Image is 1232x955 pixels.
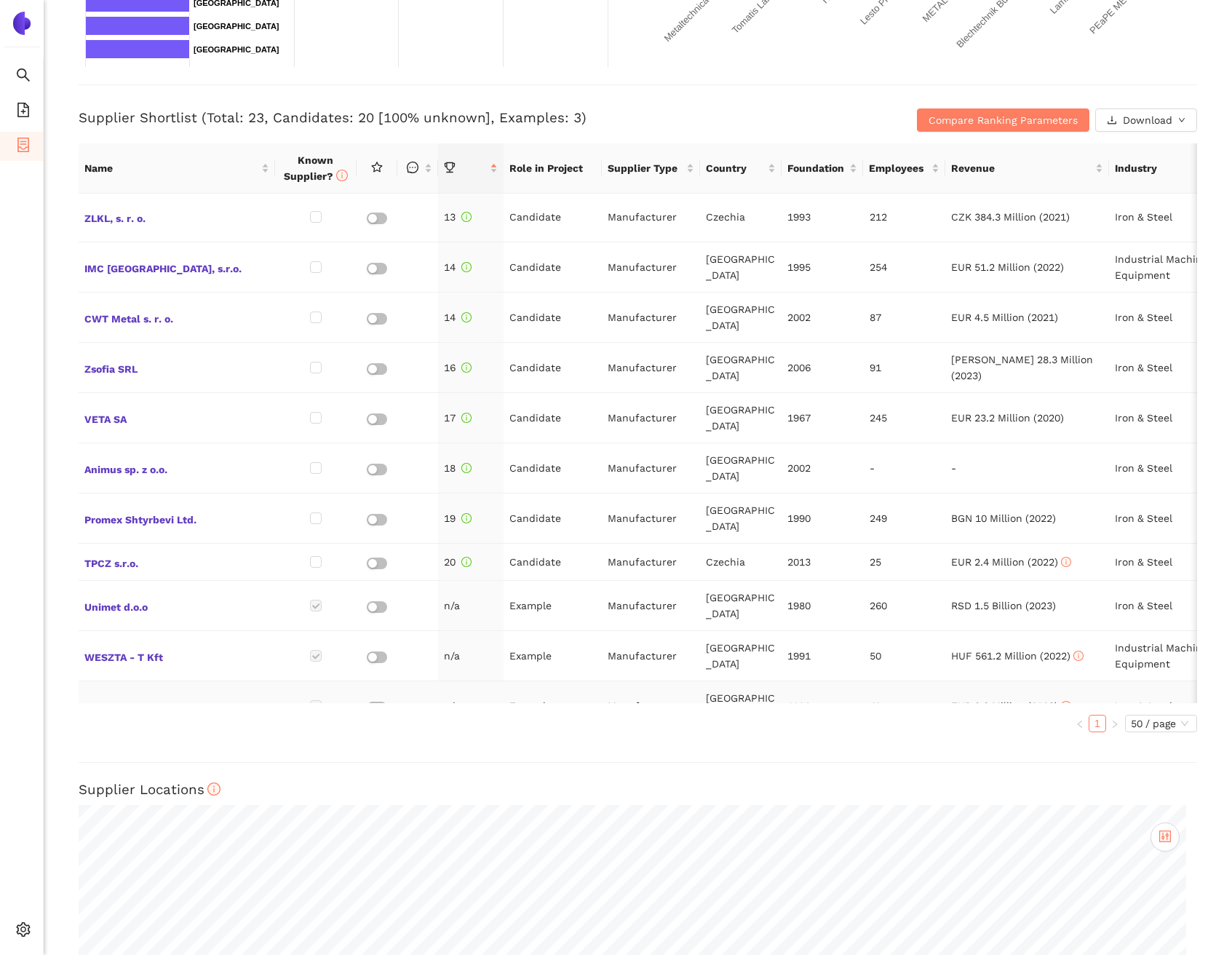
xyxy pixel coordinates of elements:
td: 1995 [782,242,863,293]
span: info-circle [1061,557,1071,567]
td: Example [504,581,602,631]
span: Employees [869,160,928,176]
td: n/a [438,631,504,681]
span: CWT Metal s. r. o. [84,308,269,327]
td: Candidate [504,242,602,293]
td: Candidate [504,343,602,393]
td: 1991 [782,631,863,681]
td: 212 [864,192,945,242]
span: info-circle [461,463,472,473]
h3: Supplier Shortlist (Total: 23, Candidates: 20 [100% unknown], Examples: 3) [79,108,824,127]
td: 245 [864,393,945,443]
img: Logo [10,12,33,35]
li: Previous Page [1071,715,1089,732]
span: 16 [444,362,472,373]
span: file-add [16,98,31,127]
td: Manufacturer [602,443,700,494]
span: EUR 23.2 Million (2020) [951,412,1064,424]
th: Role in Project [504,143,602,194]
span: 20 [444,556,472,568]
td: 50 [864,631,945,681]
span: info-circle [1061,701,1071,711]
h3: Supplier Locations [79,780,1197,799]
span: container [16,132,31,162]
td: Manufacturer [602,544,700,581]
li: Next Page [1106,715,1124,732]
th: this column's title is Name,this column is sortable [79,143,275,194]
span: info-circle [461,262,472,272]
td: [GEOGRAPHIC_DATA] [700,293,782,343]
span: left [1076,720,1084,729]
th: this column's title is Revenue,this column is sortable [945,143,1109,194]
span: control [1159,830,1172,843]
span: info-circle [1073,651,1084,661]
span: setting [16,917,31,946]
td: Manufacturer [602,293,700,343]
td: 1967 [782,393,863,443]
button: left [1071,715,1089,732]
td: 87 [864,293,945,343]
span: Unimet d.o.o [84,596,269,615]
span: Known Supplier? [284,154,348,182]
td: Candidate [504,192,602,242]
span: VETA SA [84,408,269,427]
td: 91 [864,343,945,393]
span: Country [706,160,765,176]
td: [GEOGRAPHIC_DATA] [700,681,782,732]
td: 2002 [782,293,863,343]
th: this column's title is Employees,this column is sortable [863,143,945,194]
span: info-circle [207,782,221,796]
span: MDW Wеisheit GmbH [84,697,269,716]
td: 2002 [782,443,863,494]
td: 254 [864,242,945,293]
span: info-circle [461,212,472,222]
li: 1 [1089,715,1106,732]
th: this column's title is Supplier Type,this column is sortable [602,143,700,194]
td: 1990 [782,681,863,732]
th: this column's title is Country,this column is sortable [700,143,782,194]
span: 14 [444,261,472,273]
span: Compare Ranking Parameters [929,112,1078,128]
span: trophy [444,162,456,173]
td: Manufacturer [602,581,700,631]
span: TPCZ s.r.o. [84,552,269,571]
td: Candidate [504,393,602,443]
span: search [16,63,31,92]
span: info-circle [461,413,472,423]
span: Supplier Type [608,160,683,176]
span: down [1178,116,1185,125]
span: Foundation [787,160,846,176]
text: [GEOGRAPHIC_DATA] [194,45,279,54]
td: 249 [864,494,945,544]
td: [GEOGRAPHIC_DATA] [700,631,782,681]
span: IMC [GEOGRAPHIC_DATA], s.r.o. [84,258,269,277]
span: 17 [444,412,472,424]
button: right [1106,715,1124,732]
td: [GEOGRAPHIC_DATA] [700,343,782,393]
span: [PERSON_NAME] 28.3 Million (2023) [951,354,1093,381]
span: message [407,162,418,173]
td: Czechia [700,544,782,581]
span: 19 [444,512,472,524]
span: download [1107,115,1117,127]
a: 1 [1089,716,1105,732]
td: 2013 [782,544,863,581]
span: info-circle [461,557,472,567]
span: 18 [444,462,472,474]
td: 1990 [782,494,863,544]
span: EUR 3.3 Million (2023) [951,700,1071,712]
td: n/a [438,581,504,631]
span: Promex Shtyrbevi Ltd. [84,509,269,528]
span: Name [84,160,258,176]
button: Compare Ranking Parameters [917,108,1089,132]
span: BGN 10 Million (2022) [951,512,1056,524]
td: Manufacturer [602,494,700,544]
span: - [951,462,956,474]
td: Manufacturer [602,681,700,732]
td: Candidate [504,443,602,494]
td: Candidate [504,544,602,581]
span: EUR 51.2 Million (2022) [951,261,1064,273]
span: RSD 1.5 Billion (2023) [951,600,1056,611]
td: Manufacturer [602,631,700,681]
span: info-circle [336,170,348,181]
